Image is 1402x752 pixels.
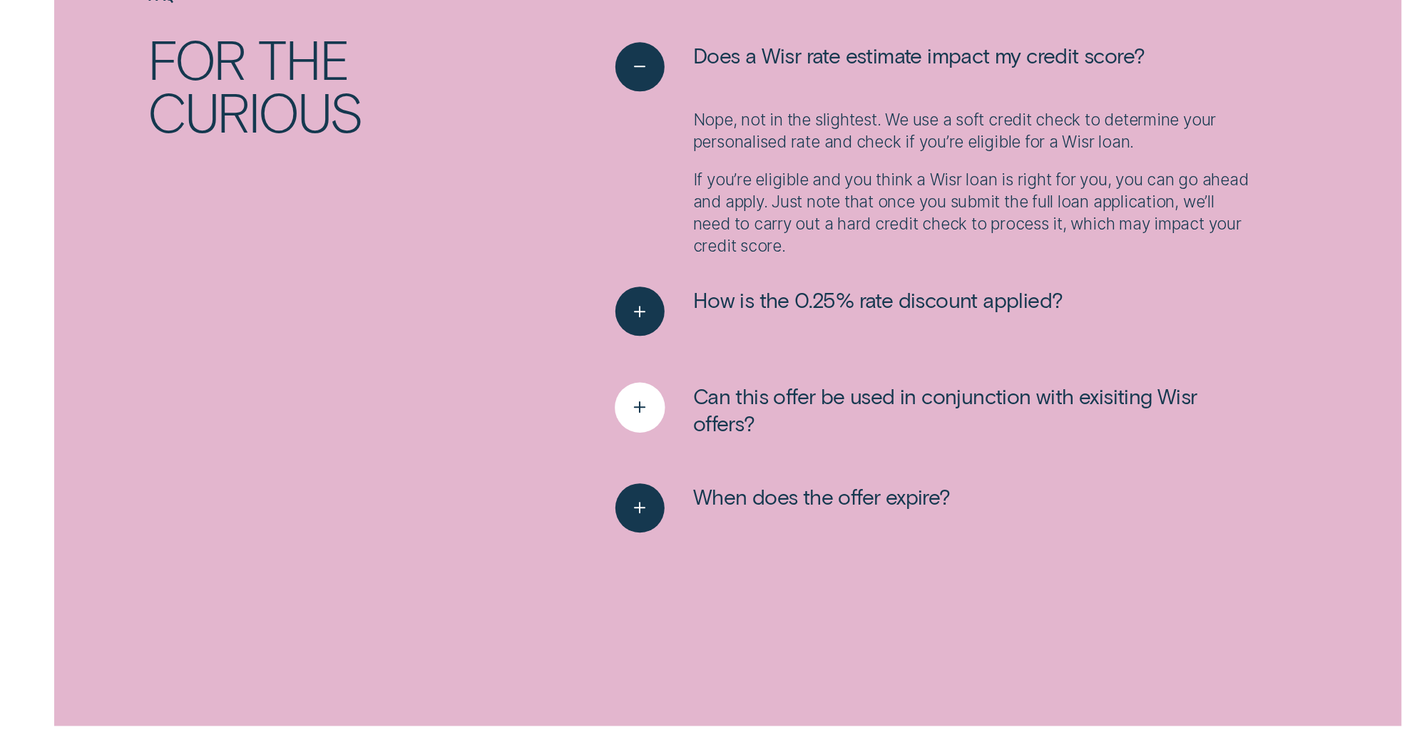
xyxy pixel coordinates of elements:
span: How is the 0.25% rate discount applied? [693,287,1063,313]
span: Does a Wisr rate estimate impact my credit score? [693,42,1145,68]
p: If you’re eligible and you think a Wisr loan is right for you, you can go ahead and apply. Just n... [693,169,1254,257]
h2: For the curious [148,33,506,138]
button: See less [615,42,1145,91]
span: When does the offer expire? [693,483,951,510]
button: See more [615,483,951,532]
button: See more [615,287,1063,336]
p: Nope, not in the slightest. We use a soft credit check to determine your personalised rate and ch... [693,109,1254,153]
span: Can this offer be used in conjunction with exisiting Wisr offers? [693,383,1254,436]
button: See more [615,383,1254,436]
